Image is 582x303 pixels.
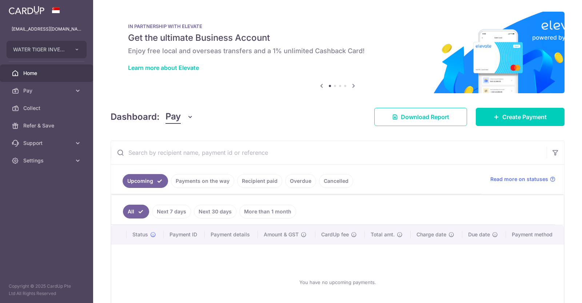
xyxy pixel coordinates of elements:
img: Renovation banner [111,12,565,93]
span: Pay [23,87,71,94]
span: Support [23,139,71,147]
span: CardUp fee [321,231,349,238]
a: Next 7 days [152,205,191,219]
button: Pay [166,110,194,124]
span: Charge date [416,231,446,238]
h6: Enjoy free local and overseas transfers and a 1% unlimited Cashback Card! [128,47,547,55]
span: Status [132,231,148,238]
a: Payments on the way [171,174,234,188]
p: [EMAIL_ADDRESS][DOMAIN_NAME] [12,25,81,33]
a: Overdue [285,174,316,188]
h5: Get the ultimate Business Account [128,32,547,44]
span: Due date [468,231,490,238]
span: Settings [23,157,71,164]
span: Pay [166,110,181,124]
span: Create Payment [502,113,547,121]
span: Read more on statuses [490,176,548,183]
th: Payment details [205,225,258,244]
a: Next 30 days [194,205,236,219]
img: CardUp [9,6,44,15]
span: Refer & Save [23,122,71,129]
a: Learn more about Elevate [128,64,199,71]
span: WATER TIGER INVESTMENTS PTE. LTD. [13,46,67,53]
a: Create Payment [476,108,565,126]
button: WATER TIGER INVESTMENTS PTE. LTD. [7,41,87,58]
span: Download Report [401,113,449,121]
a: More than 1 month [239,205,296,219]
a: Upcoming [123,174,168,188]
span: Collect [23,105,71,112]
th: Payment ID [164,225,205,244]
th: Payment method [506,225,564,244]
input: Search by recipient name, payment id or reference [111,141,547,164]
p: IN PARTNERSHIP WITH ELEVATE [128,23,547,29]
a: Recipient paid [237,174,282,188]
span: Home [23,70,71,77]
a: Cancelled [319,174,353,188]
a: Download Report [374,108,467,126]
h4: Dashboard: [111,110,160,123]
a: Read more on statuses [490,176,555,183]
a: All [123,205,149,219]
span: Amount & GST [264,231,299,238]
span: Total amt. [371,231,395,238]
